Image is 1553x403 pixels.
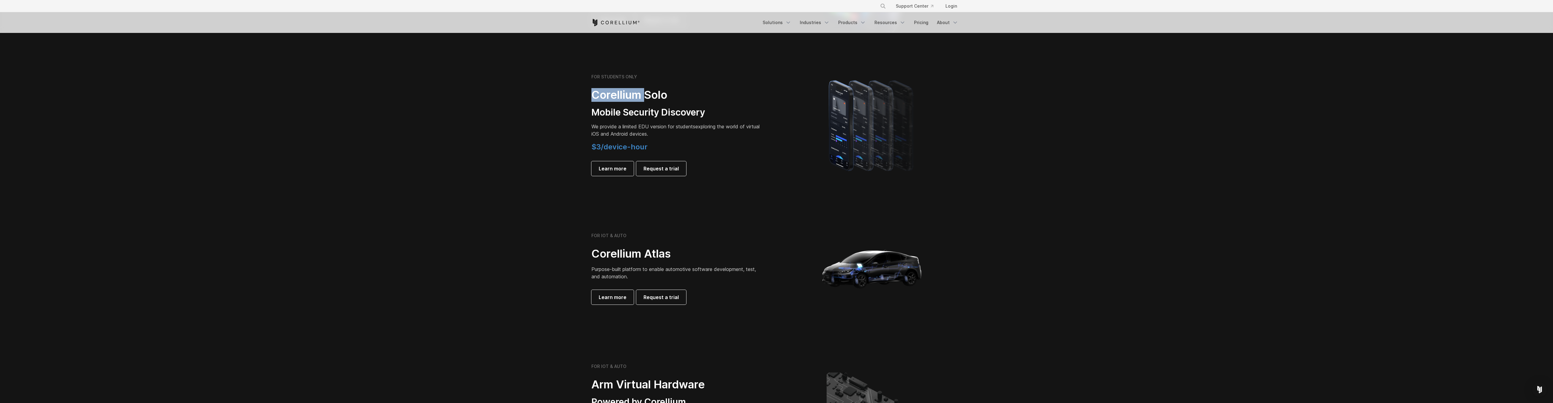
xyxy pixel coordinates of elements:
[591,123,762,137] p: exploring the world of virtual iOS and Android devices.
[591,378,762,391] h2: Arm Virtual Hardware
[591,123,695,130] span: We provide a limited EDU version for students
[599,294,626,301] span: Learn more
[591,74,637,80] h6: FOR STUDENTS ONLY
[910,17,932,28] a: Pricing
[811,208,933,330] img: Corellium_Hero_Atlas_alt
[871,17,909,28] a: Resources
[835,17,870,28] a: Products
[599,165,626,172] span: Learn more
[891,1,938,12] a: Support Center
[591,290,634,305] a: Learn more
[759,17,795,28] a: Solutions
[644,165,679,172] span: Request a trial
[591,142,647,151] span: $3/device-hour
[873,1,962,12] div: Navigation Menu
[759,17,962,28] div: Navigation Menu
[878,1,888,12] button: Search
[591,19,640,26] a: Corellium Home
[591,247,762,261] h2: Corellium Atlas
[1532,382,1547,397] div: Open Intercom Messenger
[644,294,679,301] span: Request a trial
[591,88,762,102] h2: Corellium Solo
[636,290,686,305] a: Request a trial
[591,233,626,238] h6: FOR IOT & AUTO
[591,161,634,176] a: Learn more
[941,1,962,12] a: Login
[817,72,928,178] img: A lineup of four iPhone models becoming more gradient and blurred
[796,17,833,28] a: Industries
[591,364,626,369] h6: FOR IOT & AUTO
[933,17,962,28] a: About
[636,161,686,176] a: Request a trial
[591,266,756,280] span: Purpose-built platform to enable automotive software development, test, and automation.
[591,107,762,118] h3: Mobile Security Discovery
